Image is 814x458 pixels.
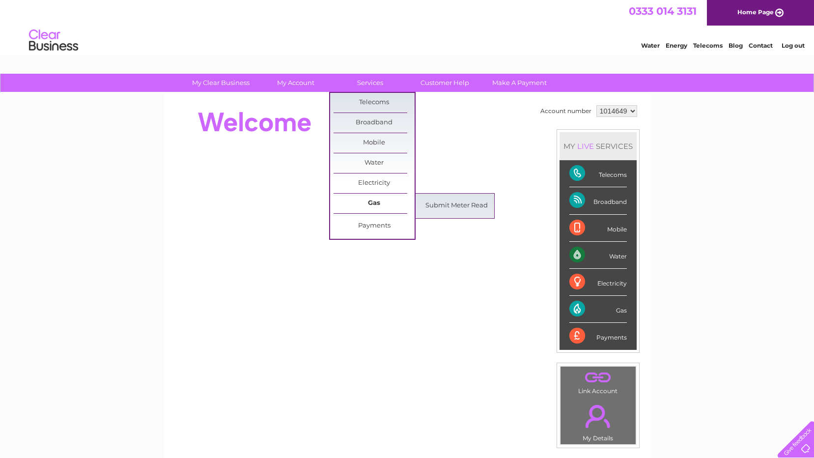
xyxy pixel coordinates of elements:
a: Mobile [334,133,415,153]
a: Services [330,74,411,92]
a: Payments [334,216,415,236]
div: Clear Business is a trading name of Verastar Limited (registered in [GEOGRAPHIC_DATA] No. 3667643... [175,5,640,48]
a: . [563,399,633,433]
div: Water [569,242,627,269]
a: My Account [255,74,336,92]
a: . [563,369,633,386]
a: Telecoms [334,93,415,113]
a: Broadband [334,113,415,133]
div: LIVE [575,142,596,151]
a: 0333 014 3131 [629,5,697,17]
td: Account number [538,103,594,119]
a: Make A Payment [479,74,560,92]
td: My Details [560,397,636,445]
a: Telecoms [693,42,723,49]
a: Water [641,42,660,49]
div: Broadband [569,187,627,214]
div: Gas [569,296,627,323]
td: Link Account [560,366,636,397]
a: Submit Meter Read [416,196,497,216]
div: Telecoms [569,160,627,187]
div: Payments [569,323,627,349]
a: Contact [749,42,773,49]
a: Electricity [334,173,415,193]
a: Energy [666,42,687,49]
a: My Clear Business [180,74,261,92]
a: Water [334,153,415,173]
div: Mobile [569,215,627,242]
img: logo.png [28,26,79,56]
a: Gas [334,194,415,213]
a: Log out [782,42,805,49]
div: Electricity [569,269,627,296]
a: Customer Help [404,74,485,92]
div: MY SERVICES [560,132,637,160]
a: Blog [729,42,743,49]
